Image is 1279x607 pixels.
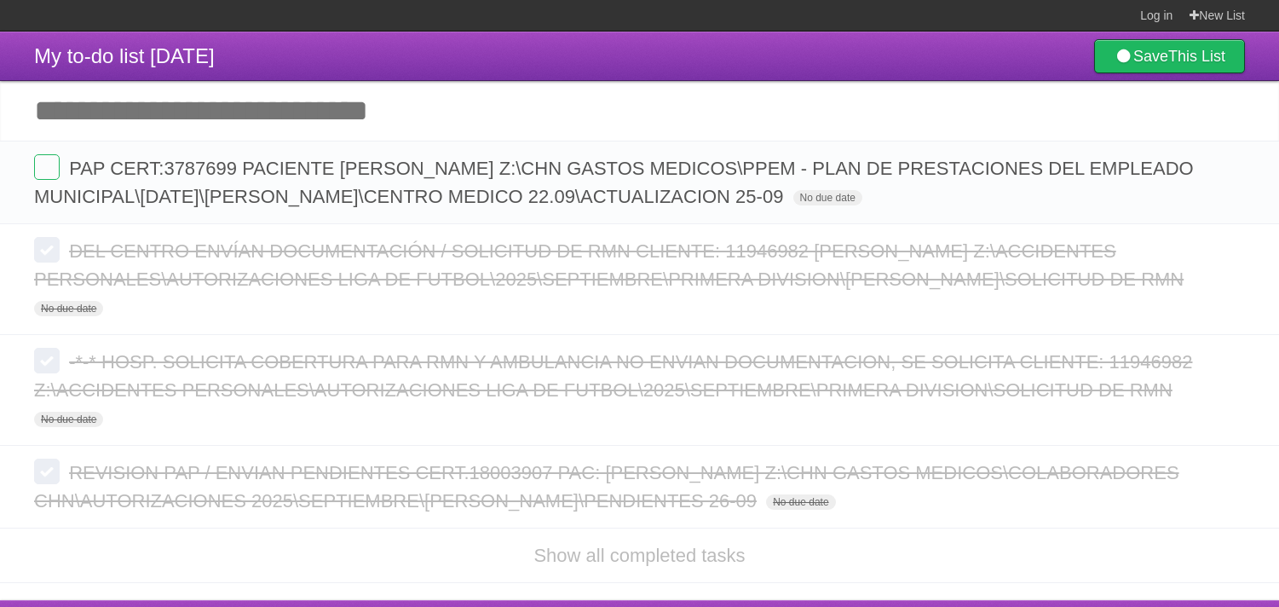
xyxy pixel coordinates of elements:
[34,240,1188,290] span: DEL CENTRO ENVÍAN DOCUMENTACIÓN / SOLICITUD DE RMN CLIENTE: 11946982 [PERSON_NAME] Z:\ACCIDENTES ...
[34,412,103,427] span: No due date
[1094,39,1245,73] a: SaveThis List
[793,190,862,205] span: No due date
[766,494,835,510] span: No due date
[34,44,215,67] span: My to-do list [DATE]
[34,154,60,180] label: Done
[1168,48,1225,65] b: This List
[34,351,1192,401] span: -*-* HOSP. SOLICITA COBERTURA PARA RMN Y AMBULANCIA NO ENVIAN DOCUMENTACION, SE SOLICITA CLIENTE:...
[34,348,60,373] label: Done
[533,545,745,566] a: Show all completed tasks
[34,459,60,484] label: Done
[34,301,103,316] span: No due date
[34,462,1179,512] span: REVISION PAP / ENVIAN PENDIENTES CERT.18003907 PAC: [PERSON_NAME] Z:\CHN GASTOS MEDICOS\COLABORAD...
[34,237,60,263] label: Done
[34,158,1194,207] span: PAP CERT:3787699 PACIENTE [PERSON_NAME] Z:\CHN GASTOS MEDICOS\PPEM - PLAN DE PRESTACIONES DEL EMP...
